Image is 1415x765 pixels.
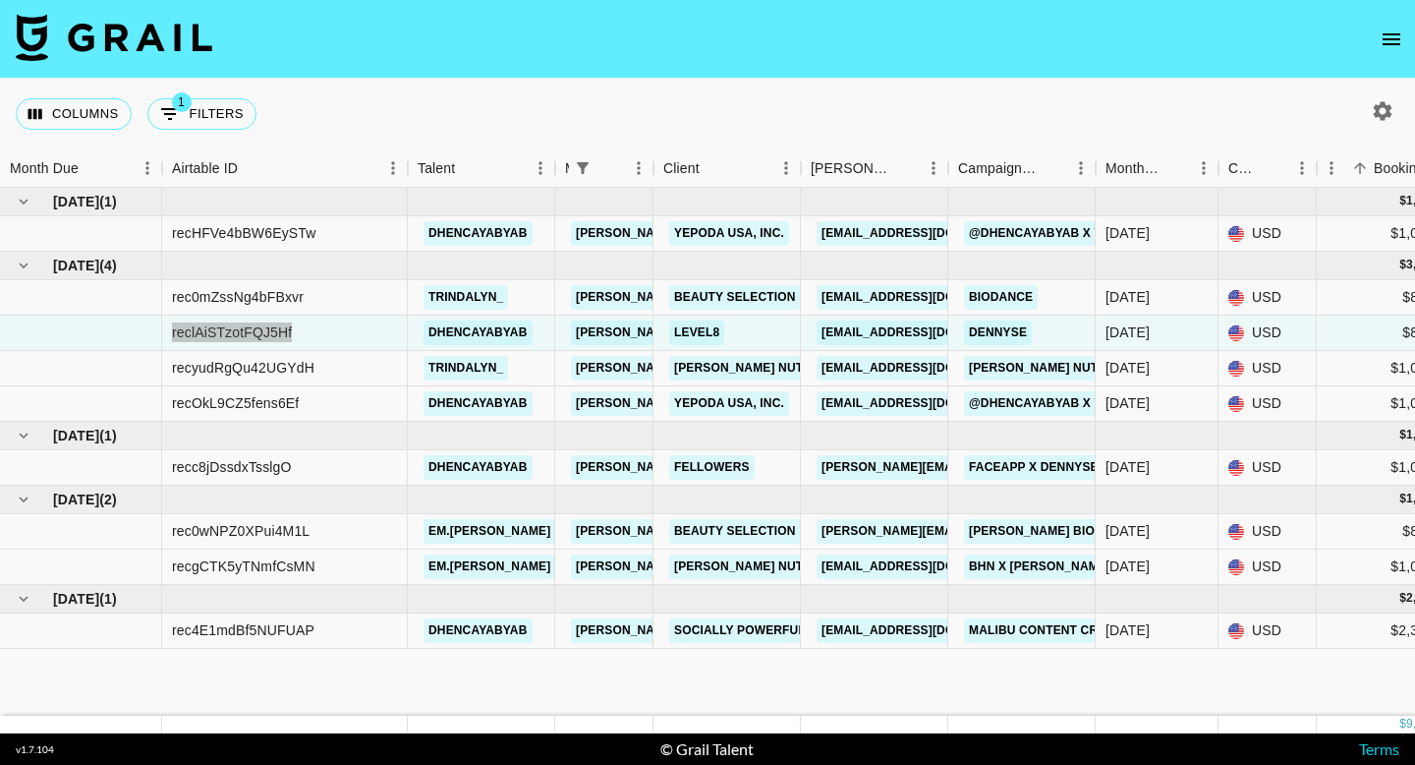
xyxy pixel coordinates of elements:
div: USD [1218,514,1317,550]
div: Aug '25 [1105,287,1150,307]
a: @dhencayabyab x Yepoda [964,391,1150,416]
div: $ [1399,193,1406,209]
div: rec4E1mdBf5NUFUAP [172,620,314,640]
a: [PERSON_NAME] Nutrition X Trindalyn [964,356,1226,381]
div: recyudRgQu42UGYdH [172,358,314,378]
button: Menu [1317,153,1346,183]
div: v 1.7.104 [16,743,54,756]
div: Airtable ID [162,149,408,188]
button: hide children [10,585,37,613]
a: [EMAIL_ADDRESS][DOMAIN_NAME] [817,555,1037,579]
div: recOkL9CZ5fens6Ef [172,393,299,413]
a: Yepoda USA, Inc. [669,391,789,416]
a: [PERSON_NAME] Nutrition [669,356,849,381]
a: [PERSON_NAME][EMAIL_ADDRESS][PERSON_NAME][DOMAIN_NAME] [571,618,992,643]
div: USD [1218,614,1317,649]
a: [PERSON_NAME][EMAIL_ADDRESS][PERSON_NAME][DOMAIN_NAME] [571,285,992,310]
div: Manager [555,149,653,188]
div: $ [1399,257,1406,273]
button: Menu [919,153,948,183]
div: rec0wNPZ0XPui4M1L [172,521,310,541]
a: LEVEL8 [669,321,724,345]
button: Sort [1039,154,1066,182]
div: recHFVe4bBW6EySTw [172,223,316,243]
div: 1 active filter [569,154,596,182]
button: Sort [1260,154,1287,182]
div: Talent [418,149,455,188]
div: Talent [408,149,555,188]
button: Menu [1287,153,1317,183]
a: Yepoda USA, Inc. [669,221,789,246]
button: Show filters [569,154,596,182]
div: USD [1218,386,1317,422]
a: [PERSON_NAME][EMAIL_ADDRESS][PERSON_NAME][DOMAIN_NAME] [571,321,992,345]
div: USD [1218,316,1317,351]
button: hide children [10,188,37,215]
div: Oct '25 [1105,521,1150,541]
button: Sort [596,154,624,182]
button: hide children [10,422,37,449]
div: Aug '25 [1105,323,1150,342]
button: Sort [79,154,106,182]
a: Malibu Content Creation Project – [DATE] [964,618,1261,643]
a: FACEAPP x Dennyse [964,455,1104,480]
div: $ [1399,427,1406,443]
div: Sep '25 [1105,457,1150,477]
a: Dennyse [964,321,1032,345]
a: Fellowers [669,455,755,480]
button: Menu [1066,153,1096,183]
div: Nov '25 [1105,620,1150,640]
a: @dhencayabyab x Yepoda [964,221,1150,246]
div: Month Due [1096,149,1218,188]
span: [DATE] [53,426,99,445]
div: Campaign (Type) [958,149,1039,188]
span: ( 2 ) [99,490,117,509]
div: reclAiSTzotFQJ5Hf [172,323,292,342]
a: [EMAIL_ADDRESS][DOMAIN_NAME] [817,321,1037,345]
div: Aug '25 [1105,358,1150,378]
div: Client [653,149,801,188]
div: [PERSON_NAME] [811,149,891,188]
button: Menu [526,153,555,183]
div: © Grail Talent [660,739,754,759]
span: [DATE] [53,589,99,609]
a: [PERSON_NAME][EMAIL_ADDRESS][PERSON_NAME][DOMAIN_NAME] [571,555,992,579]
button: Menu [133,153,162,183]
div: Oct '25 [1105,557,1150,576]
span: [DATE] [53,192,99,211]
button: Sort [700,154,727,182]
span: 1 [172,92,192,112]
div: USD [1218,450,1317,486]
a: trindalyn_ [424,356,508,381]
span: [DATE] [53,256,99,275]
button: Show filters [147,98,256,130]
button: Menu [378,153,408,183]
div: USD [1218,216,1317,252]
a: dhencayabyab [424,391,533,416]
a: em.[PERSON_NAME] [424,555,555,579]
span: ( 4 ) [99,256,117,275]
a: Beauty Selection [669,285,801,310]
div: Month Due [10,149,79,188]
button: Sort [455,154,482,182]
a: dhencayabyab [424,618,533,643]
div: $ [1399,590,1406,607]
div: Airtable ID [172,149,238,188]
span: ( 1 ) [99,589,117,609]
button: Select columns [16,98,132,130]
div: recgCTK5yTNmfCsMN [172,557,315,576]
div: Month Due [1105,149,1161,188]
a: dhencayabyab [424,221,533,246]
img: Grail Talent [16,14,212,61]
span: [DATE] [53,490,99,509]
span: ( 1 ) [99,192,117,211]
div: Campaign (Type) [948,149,1096,188]
div: Currency [1218,149,1317,188]
a: [EMAIL_ADDRESS][DOMAIN_NAME] [817,221,1037,246]
button: Menu [624,153,653,183]
a: [PERSON_NAME][EMAIL_ADDRESS][DOMAIN_NAME] [817,519,1137,544]
a: [PERSON_NAME] Nutrition [669,555,849,579]
div: USD [1218,280,1317,316]
a: [PERSON_NAME][EMAIL_ADDRESS][PERSON_NAME][DOMAIN_NAME] [571,391,992,416]
button: Sort [1346,154,1374,182]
